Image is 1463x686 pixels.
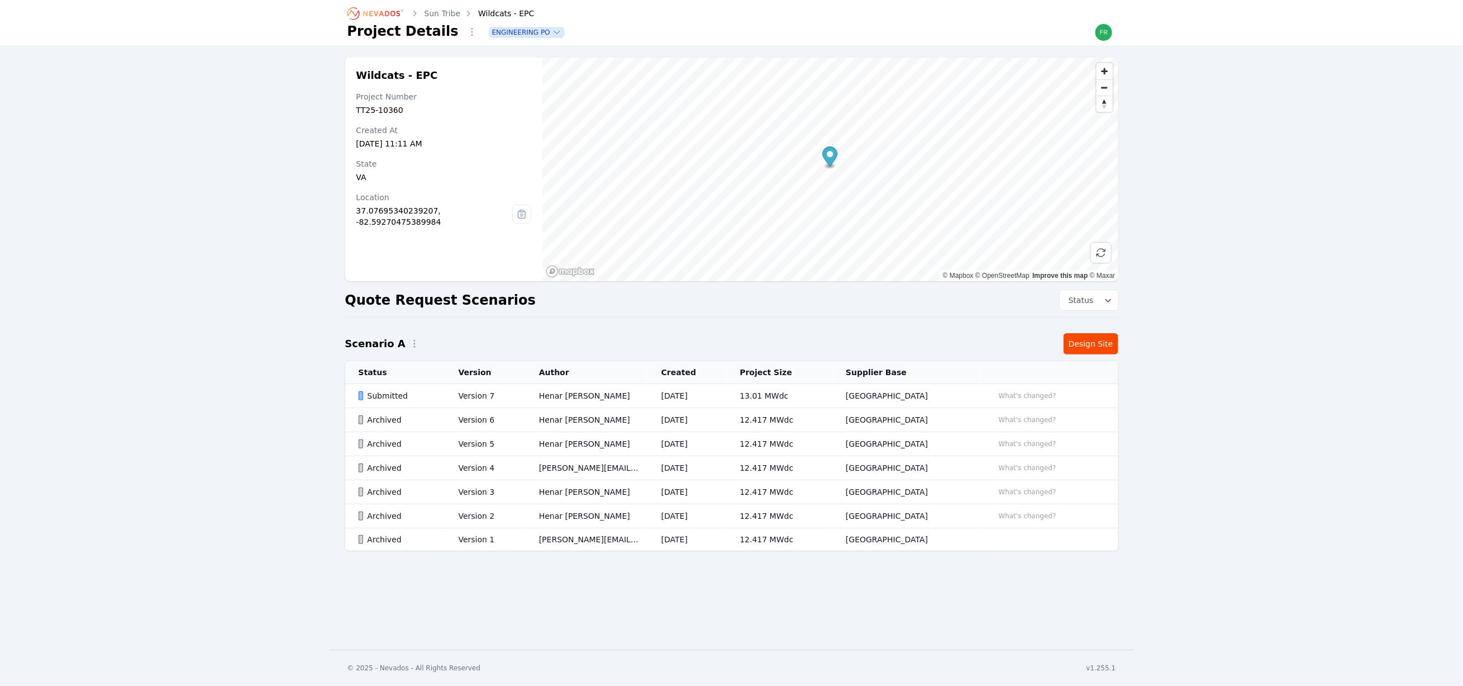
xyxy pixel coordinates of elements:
td: 12.417 MWdc [726,504,832,528]
td: [DATE] [648,504,727,528]
td: 12.417 MWdc [726,432,832,456]
td: Version 7 [445,384,526,408]
div: © 2025 - Nevados - All Rights Reserved [347,664,481,673]
canvas: Map [542,58,1118,281]
td: [GEOGRAPHIC_DATA] [832,456,980,480]
td: [DATE] [648,408,727,432]
button: What's changed? [994,510,1061,522]
td: [GEOGRAPHIC_DATA] [832,504,980,528]
a: Improve this map [1032,272,1088,280]
td: Version 1 [445,528,526,551]
div: State [356,158,532,169]
tr: ArchivedVersion 4[PERSON_NAME][EMAIL_ADDRESS][PERSON_NAME][DOMAIN_NAME][DATE]12.417 MWdc[GEOGRAPH... [345,456,1118,480]
div: Project Number [356,91,532,102]
td: Version 4 [445,456,526,480]
a: Mapbox [943,272,974,280]
td: [GEOGRAPHIC_DATA] [832,528,980,551]
td: [DATE] [648,384,727,408]
button: What's changed? [994,462,1061,474]
th: Version [445,361,526,384]
td: 12.417 MWdc [726,456,832,480]
button: Status [1060,290,1118,310]
button: What's changed? [994,390,1061,402]
td: [GEOGRAPHIC_DATA] [832,432,980,456]
td: Henar [PERSON_NAME] [526,432,648,456]
button: Zoom out [1097,79,1113,96]
h2: Wildcats - EPC [356,69,532,82]
div: Archived [359,534,440,545]
div: Submitted [359,390,440,401]
td: Version 2 [445,504,526,528]
td: 12.417 MWdc [726,528,832,551]
td: [GEOGRAPHIC_DATA] [832,408,980,432]
div: Archived [359,462,440,474]
h2: Scenario A [345,336,406,352]
th: Created [648,361,727,384]
button: Reset bearing to north [1097,96,1113,112]
div: Created At [356,125,532,136]
td: [PERSON_NAME][EMAIL_ADDRESS][PERSON_NAME][DOMAIN_NAME] [526,528,648,551]
a: Mapbox homepage [546,265,595,278]
td: Henar [PERSON_NAME] [526,480,648,504]
div: Map marker [823,146,838,169]
div: Archived [359,486,440,498]
div: VA [356,172,532,183]
a: Sun Tribe [425,8,461,19]
td: Henar [PERSON_NAME] [526,504,648,528]
td: [GEOGRAPHIC_DATA] [832,480,980,504]
td: Henar [PERSON_NAME] [526,408,648,432]
span: Status [1064,295,1094,306]
div: Archived [359,510,440,522]
td: 12.417 MWdc [726,480,832,504]
div: Wildcats - EPC [463,8,534,19]
tr: ArchivedVersion 6Henar [PERSON_NAME][DATE]12.417 MWdc[GEOGRAPHIC_DATA]What's changed? [345,408,1118,432]
td: Version 5 [445,432,526,456]
button: What's changed? [994,414,1061,426]
tr: ArchivedVersion 2Henar [PERSON_NAME][DATE]12.417 MWdc[GEOGRAPHIC_DATA]What's changed? [345,504,1118,528]
a: Maxar [1090,272,1116,280]
td: 13.01 MWdc [726,384,832,408]
th: Supplier Base [832,361,980,384]
div: [DATE] 11:11 AM [356,138,532,149]
td: Version 3 [445,480,526,504]
td: [PERSON_NAME][EMAIL_ADDRESS][PERSON_NAME][DOMAIN_NAME] [526,456,648,480]
button: Zoom in [1097,63,1113,79]
tr: SubmittedVersion 7Henar [PERSON_NAME][DATE]13.01 MWdc[GEOGRAPHIC_DATA]What's changed? [345,384,1118,408]
span: Zoom out [1097,80,1113,96]
h2: Quote Request Scenarios [345,291,536,309]
button: What's changed? [994,438,1061,450]
button: What's changed? [994,486,1061,498]
div: Archived [359,414,440,425]
td: Version 6 [445,408,526,432]
div: TT25-10360 [356,105,532,116]
td: [GEOGRAPHIC_DATA] [832,384,980,408]
th: Author [526,361,648,384]
td: [DATE] [648,456,727,480]
h1: Project Details [347,22,459,40]
td: 12.417 MWdc [726,408,832,432]
div: Archived [359,438,440,450]
th: Project Size [726,361,832,384]
td: [DATE] [648,432,727,456]
td: Henar [PERSON_NAME] [526,384,648,408]
div: Location [356,192,513,203]
div: 37.07695340239207, -82.59270475389984 [356,205,513,228]
div: v1.255.1 [1086,664,1116,673]
tr: ArchivedVersion 1[PERSON_NAME][EMAIL_ADDRESS][PERSON_NAME][DOMAIN_NAME][DATE]12.417 MWdc[GEOGRAPH... [345,528,1118,551]
tr: ArchivedVersion 3Henar [PERSON_NAME][DATE]12.417 MWdc[GEOGRAPHIC_DATA]What's changed? [345,480,1118,504]
td: [DATE] [648,528,727,551]
img: frida.manzo@nevados.solar [1095,23,1113,41]
button: Engineering PO [490,28,564,37]
a: Design Site [1064,333,1118,354]
th: Status [345,361,445,384]
nav: Breadcrumb [347,4,535,22]
tr: ArchivedVersion 5Henar [PERSON_NAME][DATE]12.417 MWdc[GEOGRAPHIC_DATA]What's changed? [345,432,1118,456]
td: [DATE] [648,480,727,504]
a: OpenStreetMap [975,272,1030,280]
